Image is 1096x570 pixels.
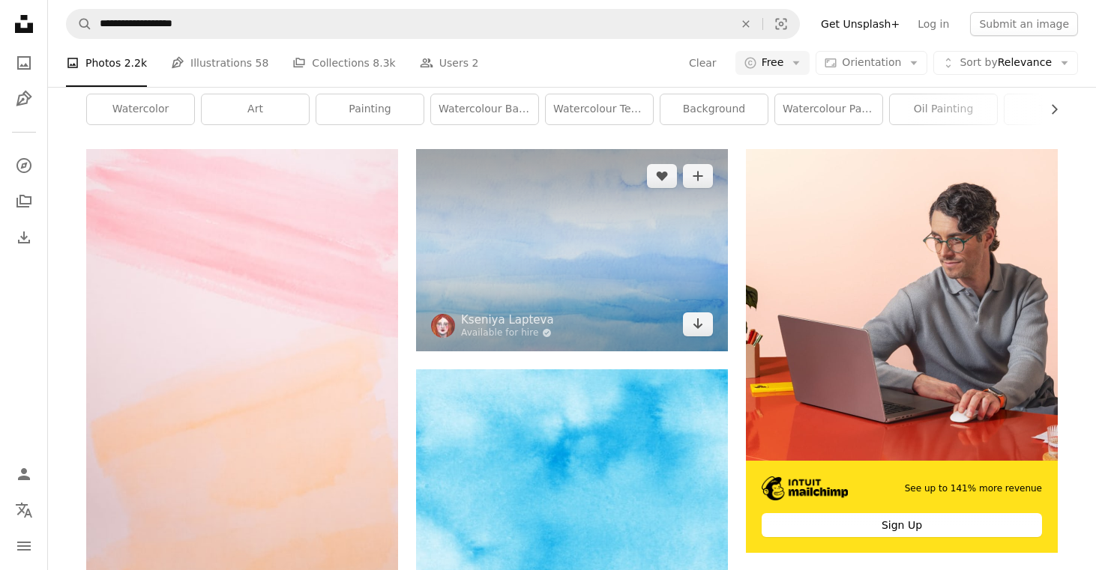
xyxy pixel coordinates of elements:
a: Illustrations [9,84,39,114]
a: Log in [909,12,958,36]
span: 58 [256,55,269,71]
img: file-1690386555781-336d1949dad1image [762,476,848,500]
button: Like [647,164,677,188]
span: Free [762,55,784,70]
button: Free [735,51,810,75]
a: Collections [9,187,39,216]
a: Log in / Sign up [9,459,39,489]
span: 2 [472,55,478,71]
button: Sort byRelevance [933,51,1078,75]
img: file-1722962848292-892f2e7827caimage [746,149,1058,461]
a: Explore [9,151,39,181]
a: Get Unsplash+ [812,12,909,36]
a: background [660,94,768,124]
a: Kseniya Lapteva [461,312,554,327]
a: watercolour background [431,94,538,124]
a: Collections 8.3k [292,39,395,87]
span: Relevance [960,55,1052,70]
span: See up to 141% more revenue [905,482,1042,495]
button: Orientation [816,51,927,75]
span: Orientation [842,56,901,68]
button: Language [9,495,39,525]
button: Submit an image [970,12,1078,36]
a: Download [683,312,713,336]
a: art [202,94,309,124]
button: Add to Collection [683,164,713,188]
form: Find visuals sitewide [66,9,800,39]
button: Menu [9,531,39,561]
span: 8.3k [373,55,395,71]
a: Home — Unsplash [9,9,39,42]
div: Sign Up [762,513,1042,537]
a: pink and orange paints [86,365,398,378]
button: Clear [688,51,717,75]
a: watercolor [87,94,194,124]
a: oil painting [890,94,997,124]
a: Available for hire [461,327,554,339]
a: painting [316,94,424,124]
a: Illustrations 58 [171,39,268,87]
span: Sort by [960,56,997,68]
button: Clear [729,10,762,38]
a: See up to 141% more revenueSign Up [746,149,1058,553]
a: a watercolor painting of a blue sky with clouds [416,487,728,500]
a: watercolour paper [775,94,882,124]
button: Visual search [763,10,799,38]
a: Photos [9,48,39,78]
button: Search Unsplash [67,10,92,38]
a: Users 2 [420,39,479,87]
img: blue and white clouds painting [416,149,728,351]
a: blue and white clouds painting [416,243,728,257]
button: scroll list to the right [1041,94,1058,124]
img: Go to Kseniya Lapteva's profile [431,314,455,338]
a: Download History [9,222,39,252]
a: watercolour texture [546,94,653,124]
